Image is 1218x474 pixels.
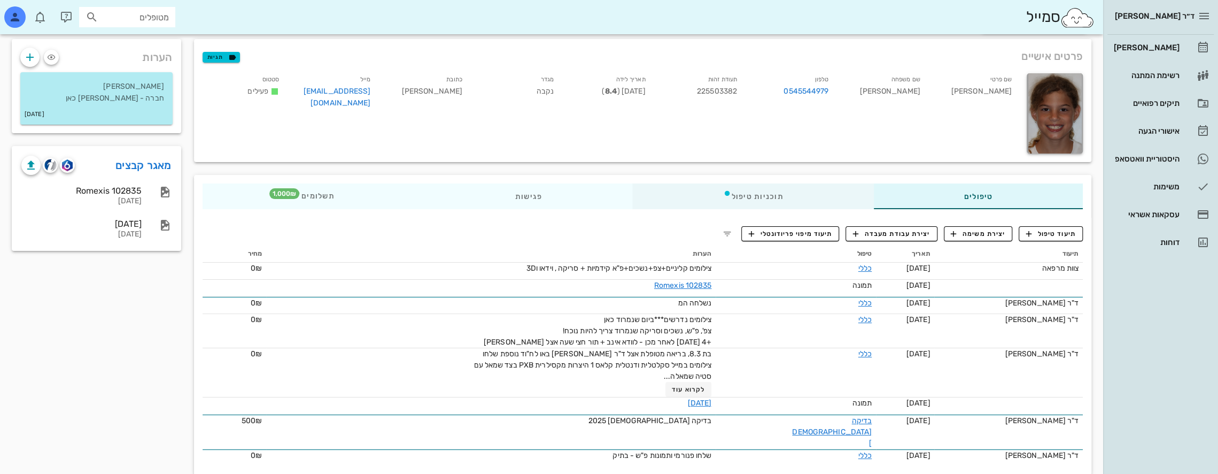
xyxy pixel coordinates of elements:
[251,451,262,460] span: 0₪
[688,399,712,408] a: [DATE]
[401,87,462,96] span: [PERSON_NAME]
[207,52,235,62] span: תגיות
[21,219,142,229] div: [DATE]
[1026,229,1076,239] span: תיעוד טיפול
[21,230,142,239] div: [DATE]
[1115,11,1194,21] span: ד״ר [PERSON_NAME]
[526,264,712,273] span: צילומים קליניים+צפ+נשכים+פ"א קידמיות + סריקה , וידאו ו3D
[251,349,262,358] span: 0₪
[906,451,930,460] span: [DATE]
[269,188,299,199] span: תג
[32,9,38,15] span: תג
[1019,226,1083,241] button: תיעוד טיפול
[1107,202,1214,227] a: עסקאות אשראי
[1060,7,1095,28] img: SmileCloud logo
[938,415,1079,426] div: ד"ר [PERSON_NAME]
[858,264,872,273] a: כללי
[1112,71,1180,80] div: רשימת המתנה
[934,246,1083,263] th: תיעוד
[471,71,562,116] div: נקבה
[266,246,716,263] th: הערות
[1107,174,1214,200] a: משימות
[891,76,920,83] small: שם משפחה
[906,299,930,308] span: [DATE]
[938,263,1079,274] div: צוות מרפאה
[1021,48,1083,65] span: פרטים אישיים
[1107,118,1214,144] a: אישורי הגעה
[1112,43,1180,52] div: [PERSON_NAME]
[852,281,872,290] span: תמונה
[792,416,872,448] a: בדיקה [DEMOGRAPHIC_DATA]
[1112,238,1180,247] div: דוחות
[654,281,711,290] a: Romexis 102835
[588,416,711,425] span: בדיקה [DEMOGRAPHIC_DATA] 2025
[1107,35,1214,60] a: [PERSON_NAME]
[858,349,872,358] a: כללי
[251,299,262,308] span: 0₪
[873,184,1083,209] div: טיפולים
[990,76,1012,83] small: שם פרטי
[115,157,172,174] a: מאגר קבצים
[858,299,872,308] a: כללי
[929,71,1020,116] div: [PERSON_NAME]
[60,158,75,173] button: romexis logo
[906,399,930,408] span: [DATE]
[1112,210,1180,219] div: עסקאות אשראי
[62,159,72,171] img: romexis logo
[853,229,930,239] span: יצירת עבודת מעבדה
[262,76,280,83] small: סטטוס
[906,416,930,425] span: [DATE]
[1107,230,1214,255] a: דוחות
[906,349,930,358] span: [DATE]
[43,158,58,173] button: cliniview logo
[25,109,44,120] small: [DATE]
[938,314,1079,325] div: ד"ר [PERSON_NAME]
[360,76,370,83] small: מייל
[251,315,262,324] span: 0₪
[241,416,261,425] span: 500₪
[837,71,928,116] div: [PERSON_NAME]
[1112,155,1180,163] div: היסטוריית וואטסאפ
[672,386,705,393] span: לקרוא עוד
[938,348,1079,360] div: ד"ר [PERSON_NAME]
[604,87,617,96] strong: 8.4
[708,76,737,83] small: תעודת זהות
[29,81,164,104] p: [PERSON_NAME] חברה - [PERSON_NAME] כאן
[716,246,876,263] th: טיפול
[247,87,268,96] span: פעילים
[858,315,872,324] a: כללי
[251,264,262,273] span: 0₪
[938,450,1079,461] div: ד"ר [PERSON_NAME]
[815,76,829,83] small: טלפון
[602,87,645,96] span: [DATE] ( )
[1107,146,1214,172] a: היסטוריית וואטסאפ
[203,52,240,63] button: תגיות
[304,87,371,108] a: [EMAIL_ADDRESS][DOMAIN_NAME]
[1107,90,1214,116] a: תיקים רפואיים
[858,451,872,460] a: כללי
[474,349,711,381] span: בת 8.3, בריאה מטופלת אצל ד"ר [PERSON_NAME] באו לח"וד נוספת שלחו צילומים במייל סקלטלית ודנטלית קלא...
[1107,63,1214,88] a: רשימת המתנה
[12,39,181,70] div: הערות
[632,184,873,209] div: תוכניות טיפול
[1112,99,1180,108] div: תיקים רפואיים
[665,382,712,397] button: לקרוא עוד
[906,281,930,290] span: [DATE]
[906,315,930,324] span: [DATE]
[293,193,335,200] span: תשלומים
[616,76,646,83] small: תאריך לידה
[938,297,1079,309] div: ד"ר [PERSON_NAME]
[484,315,711,347] span: צילומים נדרשים***ביום שנמרוד כאן צפ', פ"ש, נשכים וסריקה שנמרוד צריך להיות נוכח! +4 [DATE] לאחר מכ...
[1112,127,1180,135] div: אישורי הגעה
[44,159,57,171] img: cliniview logo
[741,226,840,241] button: תיעוד מיפוי פריודונטלי
[203,246,266,263] th: מחיר
[944,226,1013,241] button: יצירת משימה
[906,264,930,273] span: [DATE]
[424,184,632,209] div: פגישות
[612,451,711,460] span: שלחו פנורמי ותמונות פ"ש - בתיק
[783,86,828,97] a: 0545544979
[748,229,832,239] span: תיעוד מיפוי פריודונטלי
[1026,6,1095,29] div: סמייל
[1112,182,1180,191] div: משימות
